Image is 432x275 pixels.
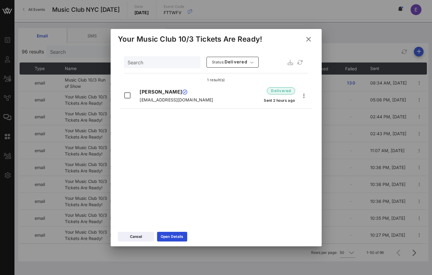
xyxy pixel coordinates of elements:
div: Your Music Club 10/3 Tickets Are Ready! [118,35,263,44]
span: delivered [212,59,248,65]
button: delivered [267,85,295,96]
span: Sent 2 hours ago [263,98,295,103]
a: Open Details [157,232,187,241]
div: Cancel [130,234,142,240]
span: Status: [212,60,225,64]
span: delivered [271,88,291,94]
span: [EMAIL_ADDRESS][DOMAIN_NAME] [140,97,213,102]
span: 1 result(s) [207,78,225,82]
button: Cancel [118,232,154,241]
button: Status:delivered [207,57,259,68]
button: Sent 2 hours ago [263,95,295,106]
p: [PERSON_NAME] [140,88,220,95]
div: Open Details [161,234,184,240]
